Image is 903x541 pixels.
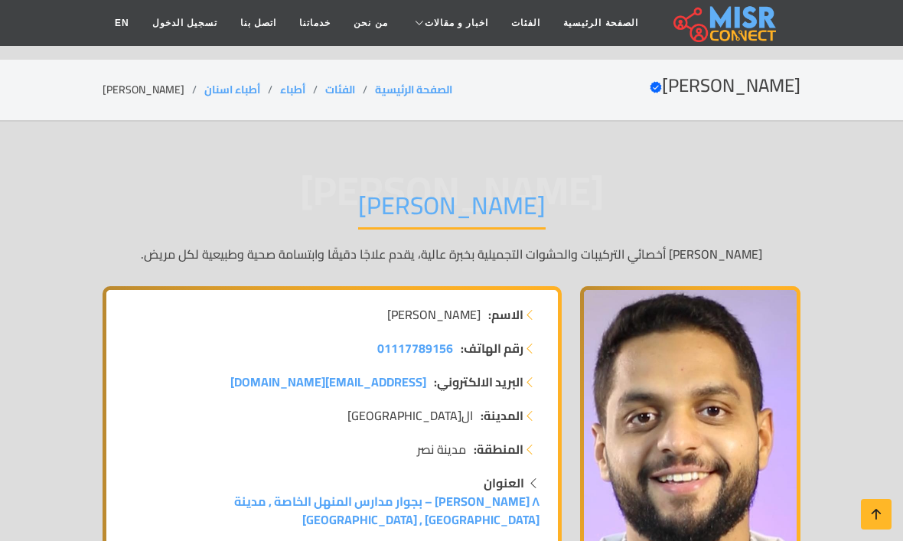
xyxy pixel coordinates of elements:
[375,80,452,99] a: الصفحة الرئيسية
[399,8,500,37] a: اخبار و مقالات
[434,373,523,391] strong: البريد الالكتروني:
[103,245,800,263] p: [PERSON_NAME] أخصائي التركيبات والحشوات التجميلية بخبرة عالية، يقدم علاجًا دقيقًا وابتسامة صحية و...
[358,191,546,230] h1: [PERSON_NAME]
[500,8,552,37] a: الفئات
[204,80,260,99] a: أطباء اسنان
[488,305,523,324] strong: الاسم:
[425,16,489,30] span: اخبار و مقالات
[673,4,776,42] img: main.misr_connect
[103,82,204,98] li: [PERSON_NAME]
[347,406,473,425] span: ال[GEOGRAPHIC_DATA]
[377,337,453,360] span: 01117789156
[481,406,523,425] strong: المدينة:
[474,440,523,458] strong: المنطقة:
[650,75,800,97] h2: [PERSON_NAME]
[461,339,523,357] strong: رقم الهاتف:
[141,8,229,37] a: تسجيل الدخول
[103,8,141,37] a: EN
[377,339,453,357] a: 01117789156
[552,8,649,37] a: الصفحة الرئيسية
[288,8,342,37] a: خدماتنا
[387,305,481,324] span: [PERSON_NAME]
[484,471,524,494] strong: العنوان
[417,440,466,458] span: مدينة نصر
[650,81,662,93] svg: Verified account
[325,80,355,99] a: الفئات
[229,8,288,37] a: اتصل بنا
[342,8,399,37] a: من نحن
[230,373,426,391] a: [EMAIL_ADDRESS][DOMAIN_NAME]
[230,370,426,393] span: [EMAIL_ADDRESS][DOMAIN_NAME]
[280,80,305,99] a: أطباء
